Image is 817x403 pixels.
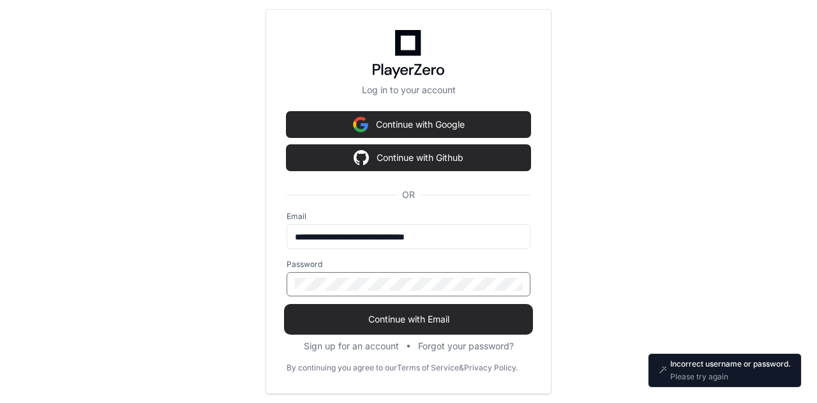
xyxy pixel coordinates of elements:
[354,145,369,171] img: Sign in with google
[418,340,514,353] button: Forgot your password?
[287,211,530,222] label: Email
[670,359,791,369] p: Incorrect username or password.
[287,145,530,171] button: Continue with Github
[287,307,530,332] button: Continue with Email
[397,363,459,373] a: Terms of Service
[287,313,530,326] span: Continue with Email
[287,112,530,137] button: Continue with Google
[459,363,464,373] div: &
[287,259,530,270] label: Password
[397,188,420,201] span: OR
[670,372,791,382] p: Please try again
[287,363,397,373] div: By continuing you agree to our
[464,363,518,373] a: Privacy Policy.
[304,340,399,353] button: Sign up for an account
[287,84,530,96] p: Log in to your account
[353,112,368,137] img: Sign in with google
